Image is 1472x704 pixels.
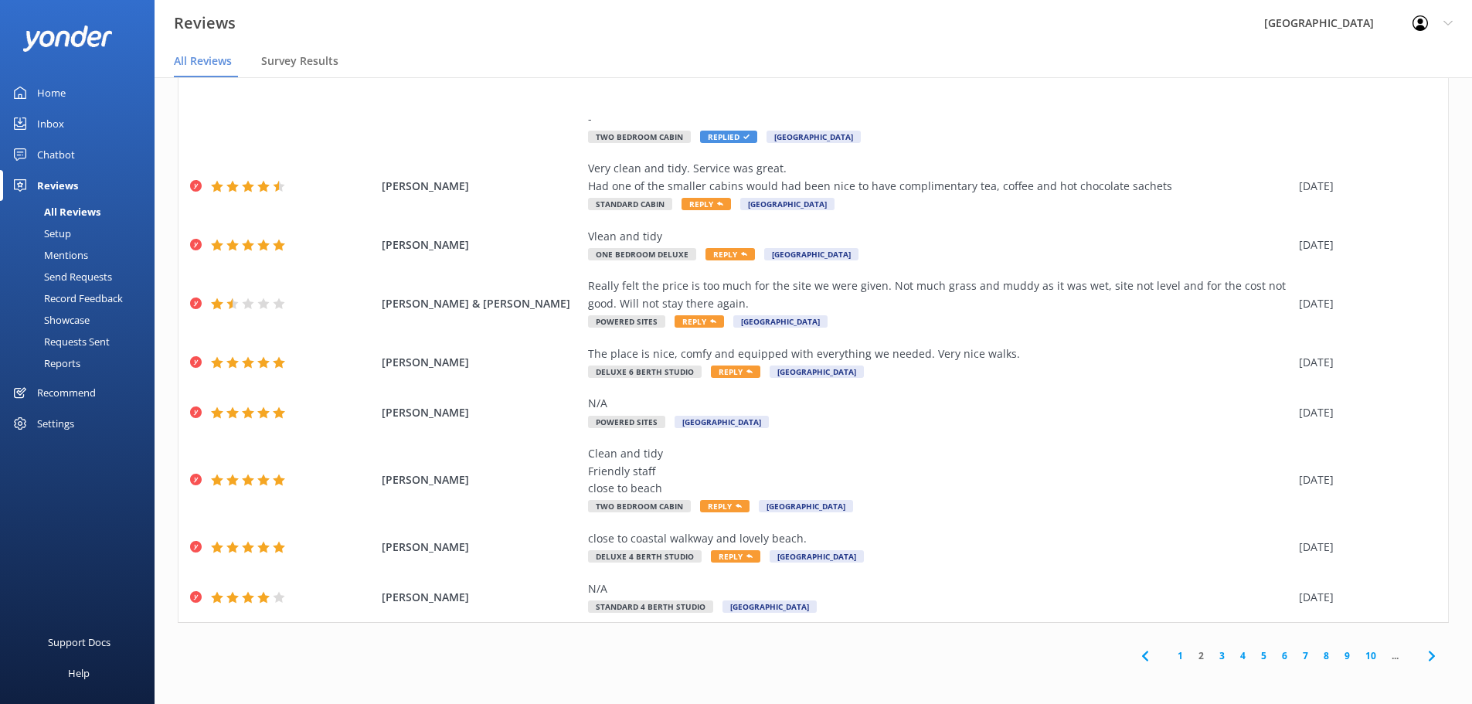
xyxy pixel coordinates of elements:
[9,201,155,223] a: All Reviews
[48,627,110,658] div: Support Docs
[9,223,155,244] a: Setup
[770,550,864,563] span: [GEOGRAPHIC_DATA]
[1253,648,1274,663] a: 5
[9,287,155,309] a: Record Feedback
[740,198,835,210] span: [GEOGRAPHIC_DATA]
[9,309,155,331] a: Showcase
[37,408,74,439] div: Settings
[767,131,861,143] span: [GEOGRAPHIC_DATA]
[9,309,90,331] div: Showcase
[1299,404,1429,421] div: [DATE]
[9,266,155,287] a: Send Requests
[382,354,581,371] span: [PERSON_NAME]
[588,277,1291,312] div: Really felt the price is too much for the site we were given. Not much grass and muddy as it was ...
[1299,354,1429,371] div: [DATE]
[588,550,702,563] span: Deluxe 4 Berth Studio
[382,236,581,253] span: [PERSON_NAME]
[261,53,338,69] span: Survey Results
[588,131,691,143] span: Two Bedroom Cabin
[1299,471,1429,488] div: [DATE]
[9,287,123,309] div: Record Feedback
[9,223,71,244] div: Setup
[174,53,232,69] span: All Reviews
[588,228,1291,245] div: Vlean and tidy
[759,500,853,512] span: [GEOGRAPHIC_DATA]
[1337,648,1358,663] a: 9
[9,244,88,266] div: Mentions
[588,600,713,613] span: Standard 4 Berth Studio
[37,170,78,201] div: Reviews
[37,108,64,139] div: Inbox
[1299,295,1429,312] div: [DATE]
[1299,236,1429,253] div: [DATE]
[1274,648,1295,663] a: 6
[733,315,828,328] span: [GEOGRAPHIC_DATA]
[770,366,864,378] span: [GEOGRAPHIC_DATA]
[588,248,696,260] span: One Bedroom Deluxe
[9,331,155,352] a: Requests Sent
[1299,178,1429,195] div: [DATE]
[382,539,581,556] span: [PERSON_NAME]
[9,266,112,287] div: Send Requests
[700,131,757,143] span: Replied
[37,77,66,108] div: Home
[1316,648,1337,663] a: 8
[588,198,672,210] span: Standard Cabin
[9,352,80,374] div: Reports
[9,201,100,223] div: All Reviews
[382,295,581,312] span: [PERSON_NAME] & [PERSON_NAME]
[1299,539,1429,556] div: [DATE]
[9,331,110,352] div: Requests Sent
[675,416,769,428] span: [GEOGRAPHIC_DATA]
[711,550,760,563] span: Reply
[1170,648,1191,663] a: 1
[1384,648,1406,663] span: ...
[682,198,731,210] span: Reply
[588,366,702,378] span: Deluxe 6 Berth Studio
[9,352,155,374] a: Reports
[382,178,581,195] span: [PERSON_NAME]
[9,244,155,266] a: Mentions
[1212,648,1232,663] a: 3
[588,395,1291,412] div: N/A
[588,416,665,428] span: Powered Sites
[588,500,691,512] span: Two Bedroom Cabin
[700,500,750,512] span: Reply
[764,248,858,260] span: [GEOGRAPHIC_DATA]
[382,589,581,606] span: [PERSON_NAME]
[722,600,817,613] span: [GEOGRAPHIC_DATA]
[1295,648,1316,663] a: 7
[382,404,581,421] span: [PERSON_NAME]
[1299,589,1429,606] div: [DATE]
[1358,648,1384,663] a: 10
[705,248,755,260] span: Reply
[37,139,75,170] div: Chatbot
[382,471,581,488] span: [PERSON_NAME]
[1191,648,1212,663] a: 2
[588,445,1291,497] div: Clean and tidy Friendly staff close to beach
[588,345,1291,362] div: The place is nice, comfy and equipped with everything we needed. Very nice walks.
[711,366,760,378] span: Reply
[675,315,724,328] span: Reply
[588,315,665,328] span: Powered Sites
[23,26,112,51] img: yonder-white-logo.png
[588,160,1291,195] div: Very clean and tidy. Service was great. Had one of the smaller cabins would had been nice to have...
[37,377,96,408] div: Recommend
[588,530,1291,547] div: close to coastal walkway and lovely beach.
[1232,648,1253,663] a: 4
[174,11,236,36] h3: Reviews
[68,658,90,689] div: Help
[588,580,1291,597] div: N/A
